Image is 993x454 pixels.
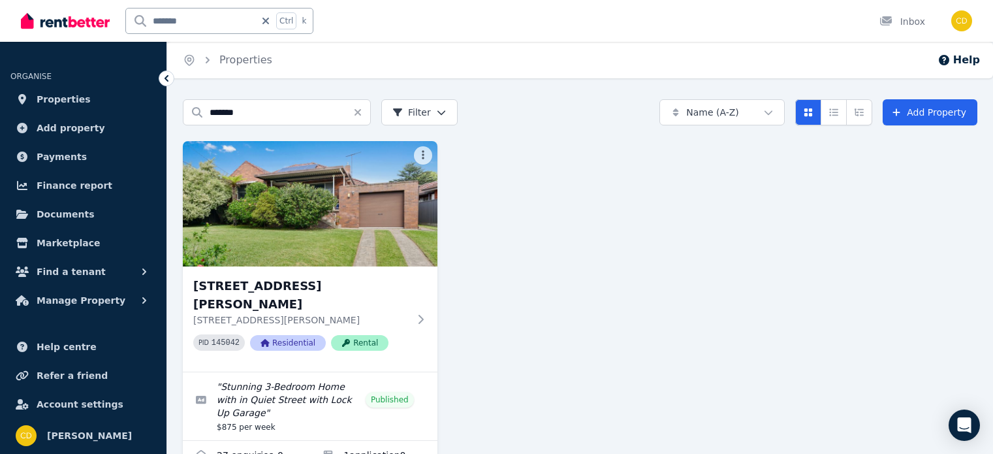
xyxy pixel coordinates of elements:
[193,314,409,327] p: [STREET_ADDRESS][PERSON_NAME]
[212,338,240,348] code: 145042
[938,52,980,68] button: Help
[883,99,977,125] a: Add Property
[10,201,156,227] a: Documents
[10,72,52,81] span: ORGANISE
[183,141,437,372] a: 35 Elouera Street North, BEVERLY HILLS[STREET_ADDRESS][PERSON_NAME][STREET_ADDRESS][PERSON_NAME]P...
[659,99,785,125] button: Name (A-Z)
[846,99,872,125] button: Expanded list view
[302,16,306,26] span: k
[37,397,123,412] span: Account settings
[821,99,847,125] button: Compact list view
[37,91,91,107] span: Properties
[353,99,371,125] button: Clear search
[879,15,925,28] div: Inbox
[10,86,156,112] a: Properties
[276,12,296,29] span: Ctrl
[193,277,409,314] h3: [STREET_ADDRESS][PERSON_NAME]
[219,54,272,66] a: Properties
[37,206,95,222] span: Documents
[198,339,209,346] small: PID
[795,99,872,125] div: View options
[10,287,156,314] button: Manage Property
[183,372,437,440] a: Edit listing: Stunning 3-Bedroom Home with in Quiet Street with Lock Up Garage
[10,259,156,285] button: Find a tenant
[10,115,156,141] a: Add property
[183,141,437,267] img: 35 Elouera Street North, BEVERLY HILLS
[37,264,106,280] span: Find a tenant
[10,172,156,199] a: Finance report
[795,99,821,125] button: Card view
[331,335,388,351] span: Rental
[37,339,97,355] span: Help centre
[21,11,110,31] img: RentBetter
[37,235,100,251] span: Marketplace
[414,146,432,165] button: More options
[949,410,980,441] div: Open Intercom Messenger
[10,334,156,360] a: Help centre
[37,368,108,383] span: Refer a friend
[381,99,458,125] button: Filter
[37,293,125,308] span: Manage Property
[686,106,739,119] span: Name (A-Z)
[10,391,156,417] a: Account settings
[951,10,972,31] img: Chris Dimitropoulos
[10,363,156,389] a: Refer a friend
[10,144,156,170] a: Payments
[37,120,105,136] span: Add property
[167,42,288,78] nav: Breadcrumb
[37,178,112,193] span: Finance report
[47,428,132,444] span: [PERSON_NAME]
[10,230,156,256] a: Marketplace
[250,335,326,351] span: Residential
[16,425,37,446] img: Chris Dimitropoulos
[392,106,431,119] span: Filter
[37,149,87,165] span: Payments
